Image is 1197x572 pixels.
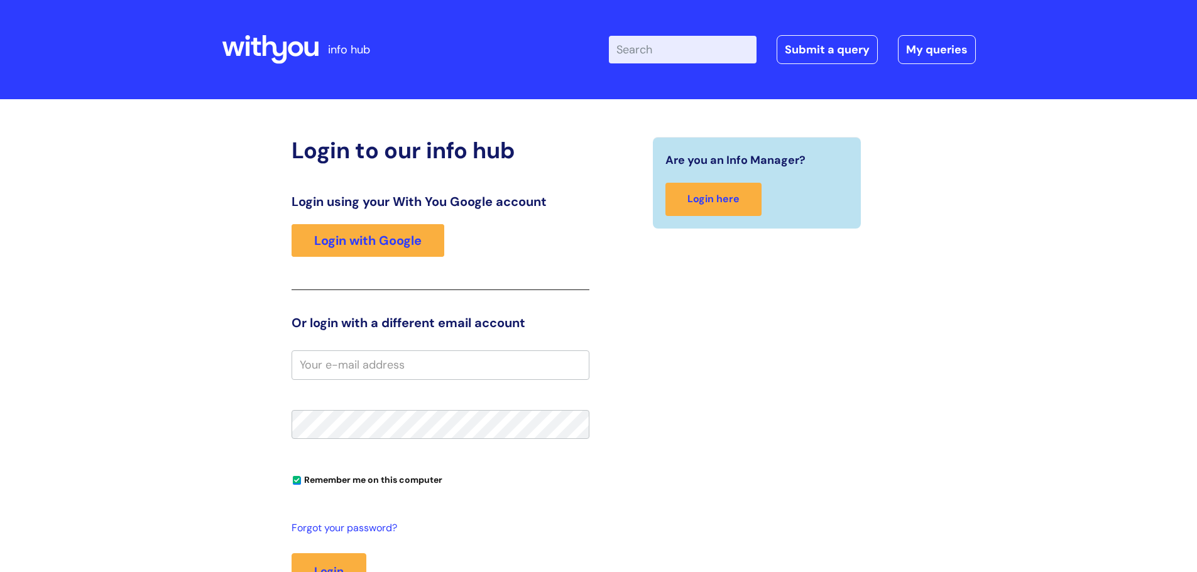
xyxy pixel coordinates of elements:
div: You can uncheck this option if you're logging in from a shared device [292,469,589,489]
label: Remember me on this computer [292,472,442,485]
h3: Login using your With You Google account [292,194,589,209]
p: info hub [328,40,370,60]
h3: Or login with a different email account [292,315,589,330]
a: Login here [665,183,762,216]
a: My queries [898,35,976,64]
h2: Login to our info hub [292,137,589,164]
input: Remember me on this computer [293,477,301,485]
span: Are you an Info Manager? [665,150,806,170]
input: Your e-mail address [292,350,589,379]
a: Submit a query [777,35,878,64]
a: Forgot your password? [292,519,583,537]
input: Search [609,36,757,63]
a: Login with Google [292,224,444,257]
